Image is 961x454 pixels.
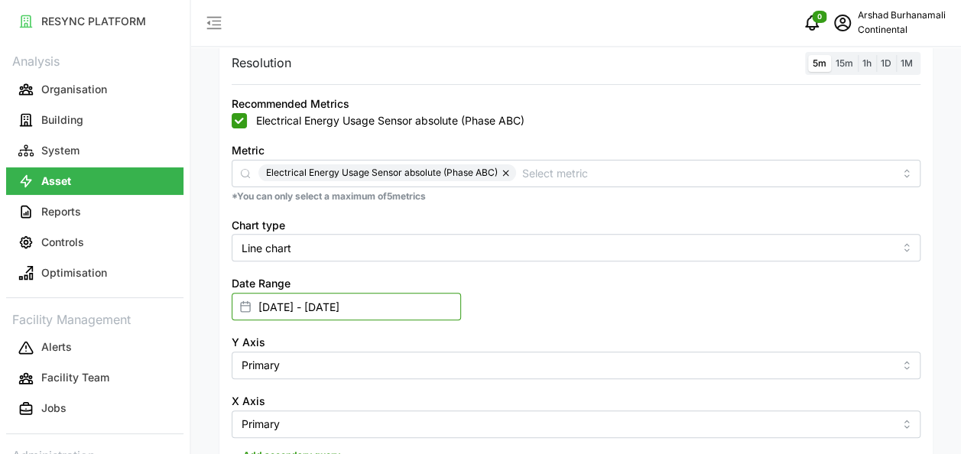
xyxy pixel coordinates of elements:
[6,227,183,258] a: Controls
[232,352,920,379] input: Select Y axis
[858,8,946,23] p: Arshad Burhanamali
[817,11,822,22] span: 0
[881,57,891,69] span: 1D
[232,293,461,320] input: Select date range
[6,332,183,363] a: Alerts
[6,105,183,135] a: Building
[6,166,183,196] a: Asset
[813,57,826,69] span: 5m
[232,410,920,438] input: Select X axis
[836,57,853,69] span: 15m
[6,196,183,227] a: Reports
[6,167,183,195] button: Asset
[6,229,183,256] button: Controls
[41,143,80,158] p: System
[232,334,265,351] label: Y Axis
[41,370,109,385] p: Facility Team
[6,394,183,424] a: Jobs
[232,54,291,73] p: Resolution
[41,82,107,97] p: Organisation
[6,365,183,392] button: Facility Team
[232,393,265,410] label: X Axis
[232,234,920,261] input: Select chart type
[6,334,183,362] button: Alerts
[6,6,183,37] a: RESYNC PLATFORM
[6,259,183,287] button: Optimisation
[41,112,83,128] p: Building
[247,113,524,128] label: Electrical Energy Usage Sensor absolute (Phase ABC)
[41,400,67,416] p: Jobs
[41,204,81,219] p: Reports
[6,198,183,225] button: Reports
[41,235,84,250] p: Controls
[41,339,72,355] p: Alerts
[6,395,183,423] button: Jobs
[232,217,285,234] label: Chart type
[797,8,827,38] button: notifications
[41,173,71,189] p: Asset
[6,258,183,288] a: Optimisation
[858,23,946,37] p: Continental
[41,265,107,281] p: Optimisation
[41,14,146,29] p: RESYNC PLATFORM
[6,106,183,134] button: Building
[6,74,183,105] a: Organisation
[266,164,498,181] span: Electrical Energy Usage Sensor absolute (Phase ABC)
[6,307,183,329] p: Facility Management
[6,49,183,71] p: Analysis
[862,57,872,69] span: 1h
[232,96,349,112] div: Recommended Metrics
[232,142,265,159] label: Metric
[6,8,183,35] button: RESYNC PLATFORM
[6,76,183,103] button: Organisation
[6,363,183,394] a: Facility Team
[232,275,291,292] label: Date Range
[6,137,183,164] button: System
[827,8,858,38] button: schedule
[6,135,183,166] a: System
[901,57,913,69] span: 1M
[232,190,920,203] p: *You can only select a maximum of 5 metrics
[522,164,894,181] input: Select metric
